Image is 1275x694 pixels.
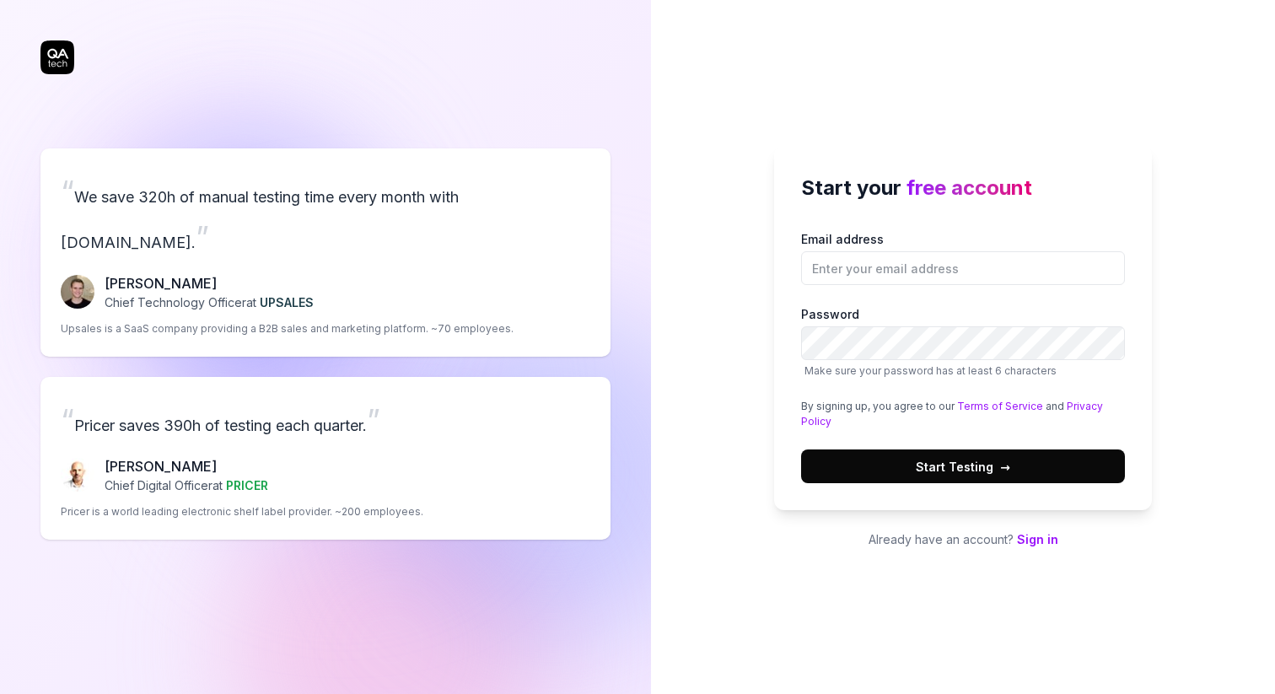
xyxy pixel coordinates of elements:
a: Terms of Service [957,400,1043,412]
p: Upsales is a SaaS company providing a B2B sales and marketing platform. ~70 employees. [61,321,514,336]
span: free account [906,175,1032,200]
p: Pricer saves 390h of testing each quarter. [61,397,590,443]
button: Start Testing→ [801,449,1125,483]
a: Sign in [1017,532,1058,546]
label: Email address [801,230,1125,285]
p: Already have an account? [774,530,1152,548]
span: ” [367,401,380,438]
p: Pricer is a world leading electronic shelf label provider. ~200 employees. [61,504,423,519]
div: By signing up, you agree to our and [801,399,1125,429]
span: Start Testing [916,458,1010,476]
span: “ [61,173,74,210]
span: Make sure your password has at least 6 characters [804,364,1057,377]
p: [PERSON_NAME] [105,273,314,293]
span: UPSALES [260,295,314,309]
p: We save 320h of manual testing time every month with [DOMAIN_NAME]. [61,169,590,260]
input: Email address [801,251,1125,285]
img: Fredrik Seidl [61,275,94,309]
label: Password [801,305,1125,379]
span: “ [61,401,74,438]
span: PRICER [226,478,268,492]
input: PasswordMake sure your password has at least 6 characters [801,326,1125,360]
img: Chris Chalkitis [61,458,94,492]
span: ” [196,218,209,256]
span: → [1000,458,1010,476]
p: Chief Technology Officer at [105,293,314,311]
p: [PERSON_NAME] [105,456,268,476]
a: “Pricer saves 390h of testing each quarter.”Chris Chalkitis[PERSON_NAME]Chief Digital Officerat P... [40,377,611,540]
h2: Start your [801,173,1125,203]
a: “We save 320h of manual testing time every month with [DOMAIN_NAME].”Fredrik Seidl[PERSON_NAME]Ch... [40,148,611,357]
p: Chief Digital Officer at [105,476,268,494]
